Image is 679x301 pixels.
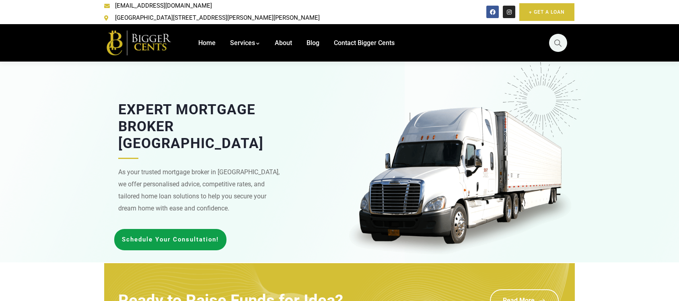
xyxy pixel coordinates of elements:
[529,8,565,16] span: + Get A Loan
[198,24,216,62] a: Home
[113,12,320,24] span: [GEOGRAPHIC_DATA][STREET_ADDRESS][PERSON_NAME][PERSON_NAME]
[334,39,395,47] span: Contact Bigger Cents
[230,39,255,47] span: Services
[118,158,283,214] div: As your trusted mortgage broker in [GEOGRAPHIC_DATA], we offer personalised advice, competitive r...
[307,24,319,62] a: Blog
[275,24,292,62] a: About
[122,237,219,243] span: Schedule Your Consultation!
[198,39,216,47] span: Home
[275,39,292,47] span: About
[118,101,263,152] span: Expert Mortgage Broker [GEOGRAPHIC_DATA]
[104,29,175,57] img: Home
[307,39,319,47] span: Blog
[230,24,260,62] a: Services
[334,24,395,62] a: Contact Bigger Cents
[114,229,226,250] a: Schedule Your Consultation!
[344,107,577,258] img: best mortgage broker melbourne
[519,3,574,21] a: + Get A Loan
